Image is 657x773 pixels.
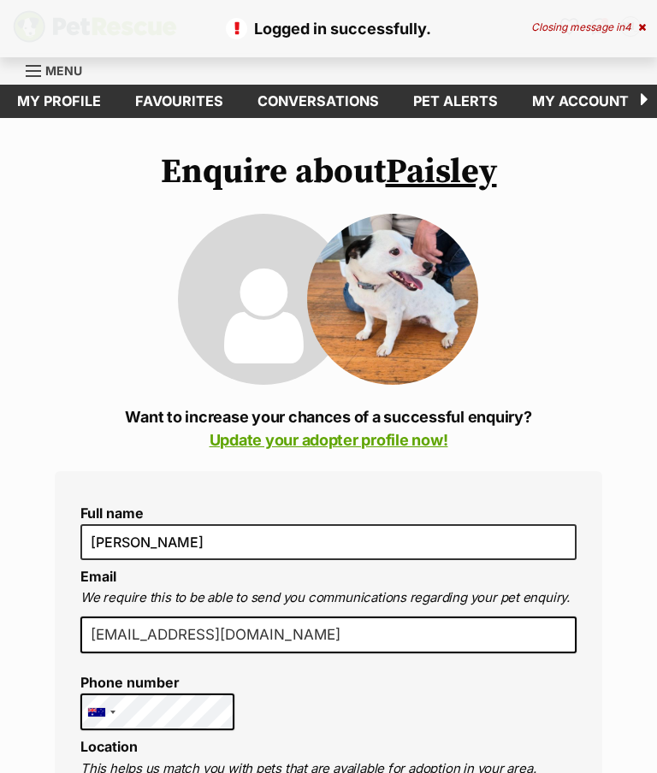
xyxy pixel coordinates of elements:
label: Phone number [80,675,234,690]
span: Menu [45,63,82,78]
p: We require this to be able to send you communications regarding your pet enquiry. [80,588,577,608]
input: E.g. Jimmy Chew [80,524,577,560]
label: Location [80,738,138,755]
a: Paisley [386,150,497,193]
h1: Enquire about [55,152,602,192]
a: Pet alerts [396,85,515,118]
a: Update your adopter profile now! [210,431,448,449]
a: conversations [240,85,396,118]
label: Email [80,568,116,585]
img: Paisley [307,214,478,385]
a: Menu [26,54,94,85]
label: Full name [80,505,577,521]
a: My account [515,85,646,118]
div: Australia: +61 [81,694,121,730]
p: Want to increase your chances of a successful enquiry? [55,405,602,451]
a: Favourites [118,85,240,118]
